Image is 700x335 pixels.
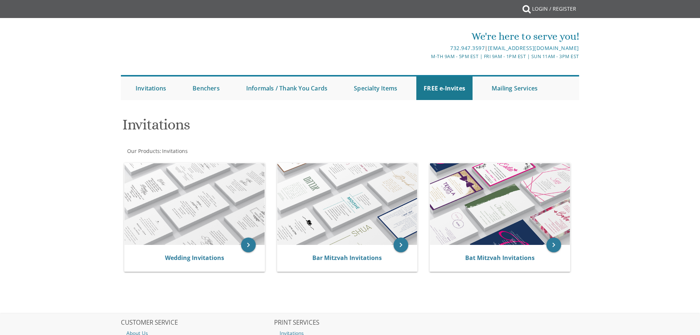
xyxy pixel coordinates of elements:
a: Mailing Services [484,76,545,100]
div: M-Th 9am - 5pm EST | Fri 9am - 1pm EST | Sun 11am - 3pm EST [274,53,579,60]
a: 732.947.3597 [450,44,485,51]
a: Wedding Invitations [165,254,224,262]
a: Bat Mitzvah Invitations [465,254,535,262]
a: Invitations [161,147,188,154]
a: Informals / Thank You Cards [239,76,335,100]
a: Benchers [185,76,227,100]
img: Wedding Invitations [125,163,265,245]
img: Bat Mitzvah Invitations [430,163,570,245]
a: keyboard_arrow_right [546,238,561,252]
h2: PRINT SERVICES [274,319,426,327]
h1: Invitations [122,117,422,138]
h2: CUSTOMER SERVICE [121,319,273,327]
div: | [274,44,579,53]
a: keyboard_arrow_right [394,238,408,252]
a: FREE e-Invites [416,76,473,100]
a: keyboard_arrow_right [241,238,256,252]
a: Bar Mitzvah Invitations [312,254,382,262]
a: [EMAIL_ADDRESS][DOMAIN_NAME] [488,44,579,51]
a: Invitations [128,76,173,100]
a: Our Products [126,147,160,154]
a: Specialty Items [347,76,405,100]
div: We're here to serve you! [274,29,579,44]
div: : [121,147,350,155]
img: Bar Mitzvah Invitations [277,163,417,245]
span: Invitations [162,147,188,154]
